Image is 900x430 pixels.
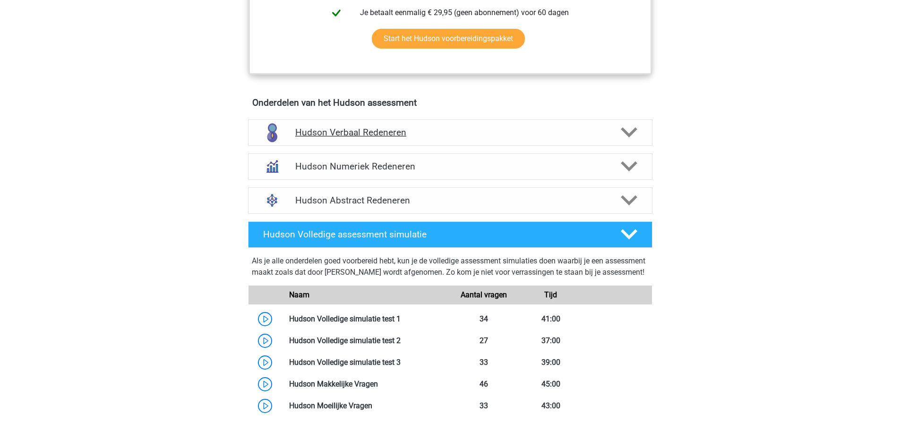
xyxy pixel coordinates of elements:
div: Hudson Makkelijke Vragen [282,379,450,390]
a: verbaal redeneren Hudson Verbaal Redeneren [244,119,656,146]
div: Naam [282,289,450,301]
div: Hudson Moeilijke Vragen [282,400,450,412]
img: numeriek redeneren [260,154,284,178]
div: Hudson Volledige simulatie test 2 [282,335,450,346]
div: Aantal vragen [450,289,517,301]
h4: Hudson Volledige assessment simulatie [263,229,605,240]
a: Start het Hudson voorbereidingspakket [372,29,525,49]
div: Als je alle onderdelen goed voorbereid hebt, kun je de volledige assessment simulaties doen waarb... [252,255,649,282]
a: numeriek redeneren Hudson Numeriek Redeneren [244,153,656,180]
h4: Hudson Abstract Redeneren [295,195,605,206]
div: Hudson Volledige simulatie test 3 [282,357,450,368]
a: Hudson Volledige assessment simulatie [244,221,656,248]
a: abstract redeneren Hudson Abstract Redeneren [244,187,656,214]
img: verbaal redeneren [260,120,284,145]
div: Tijd [517,289,584,301]
h4: Hudson Numeriek Redeneren [295,161,605,172]
h4: Onderdelen van het Hudson assessment [252,97,648,108]
img: abstract redeneren [260,188,284,212]
h4: Hudson Verbaal Redeneren [295,127,605,138]
div: Hudson Volledige simulatie test 1 [282,313,450,325]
